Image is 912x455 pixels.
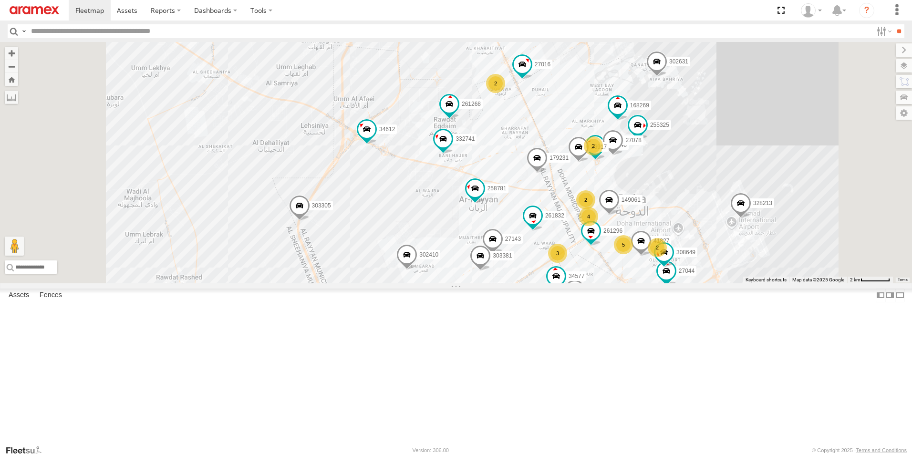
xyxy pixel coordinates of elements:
[676,249,695,256] span: 308649
[896,106,912,120] label: Map Settings
[576,190,595,209] div: 2
[493,252,512,259] span: 303381
[535,62,550,68] span: 27016
[487,185,507,192] span: 258781
[873,24,893,38] label: Search Filter Options
[746,277,787,283] button: Keyboard shortcuts
[792,277,844,282] span: Map data ©2025 Google
[545,213,564,219] span: 261832
[812,447,907,453] div: © Copyright 2025 -
[798,3,825,18] div: Mohammed Fahim
[669,58,688,65] span: 302631
[850,277,860,282] span: 2 km
[549,155,569,161] span: 179231
[603,227,622,234] span: 261296
[505,236,521,242] span: 27143
[876,289,885,302] label: Dock Summary Table to the Left
[419,251,438,258] span: 302410
[548,244,567,263] div: 3
[859,3,874,18] i: ?
[579,207,598,226] div: 4
[20,24,28,38] label: Search Query
[584,136,603,155] div: 2
[5,47,18,60] button: Zoom in
[456,136,475,143] span: 332741
[486,74,505,93] div: 2
[856,447,907,453] a: Terms and Conditions
[4,289,34,302] label: Assets
[753,200,772,207] span: 328213
[847,277,893,283] button: Map Scale: 2 km per 58 pixels
[630,102,649,109] span: 168269
[5,445,49,455] a: Visit our Website
[5,237,24,256] button: Drag Pegman onto the map to open Street View
[5,60,18,73] button: Zoom out
[35,289,67,302] label: Fences
[312,202,331,209] span: 303305
[650,122,669,128] span: 255325
[462,101,481,108] span: 261268
[898,278,908,282] a: Terms (opens in new tab)
[648,238,667,257] div: 2
[885,289,895,302] label: Dock Summary Table to the Right
[10,6,59,14] img: aramex-logo.svg
[614,235,633,254] div: 5
[569,273,584,279] span: 34577
[379,126,395,133] span: 34612
[413,447,449,453] div: Version: 306.00
[895,289,905,302] label: Hide Summary Table
[679,268,694,275] span: 27044
[622,196,641,203] span: 149061
[5,91,18,104] label: Measure
[5,73,18,86] button: Zoom Home
[625,137,641,144] span: 27078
